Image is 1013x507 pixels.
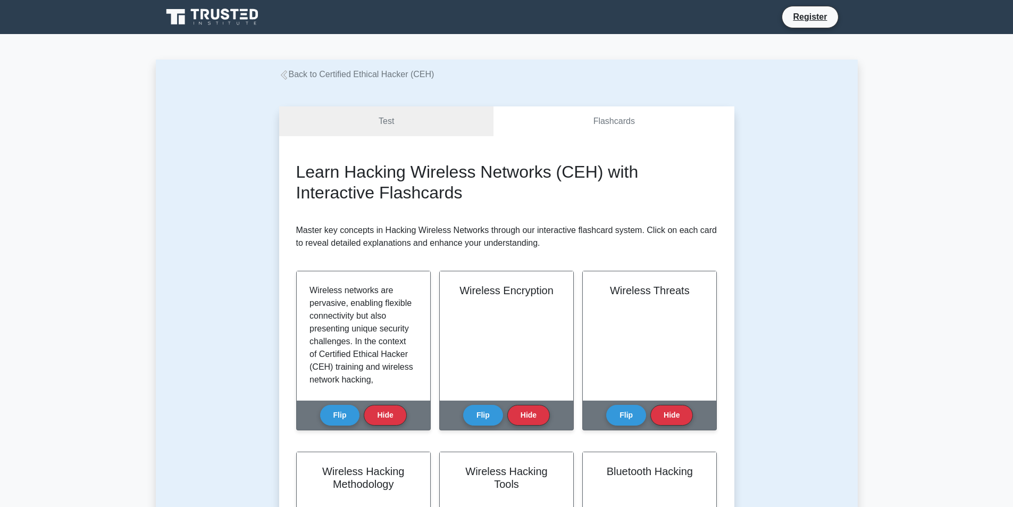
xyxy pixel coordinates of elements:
button: Hide [650,405,693,426]
p: Wireless networks are pervasive, enabling flexible connectivity but also presenting unique securi... [309,284,413,412]
a: Back to Certified Ethical Hacker (CEH) [279,70,434,79]
h2: Bluetooth Hacking [596,465,704,478]
a: Test [279,106,494,137]
button: Hide [364,405,406,426]
h2: Wireless Threats [596,284,704,297]
a: Flashcards [493,106,734,137]
h2: Wireless Encryption [453,284,560,297]
button: Flip [606,405,646,426]
h2: Wireless Hacking Methodology [309,465,417,491]
a: Register [786,10,833,23]
h2: Wireless Hacking Tools [453,465,560,491]
p: Master key concepts in Hacking Wireless Networks through our interactive flashcard system. Click ... [296,224,717,250]
button: Hide [507,405,550,426]
button: Flip [320,405,360,426]
h2: Learn Hacking Wireless Networks (CEH) with Interactive Flashcards [296,162,717,203]
button: Flip [463,405,503,426]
